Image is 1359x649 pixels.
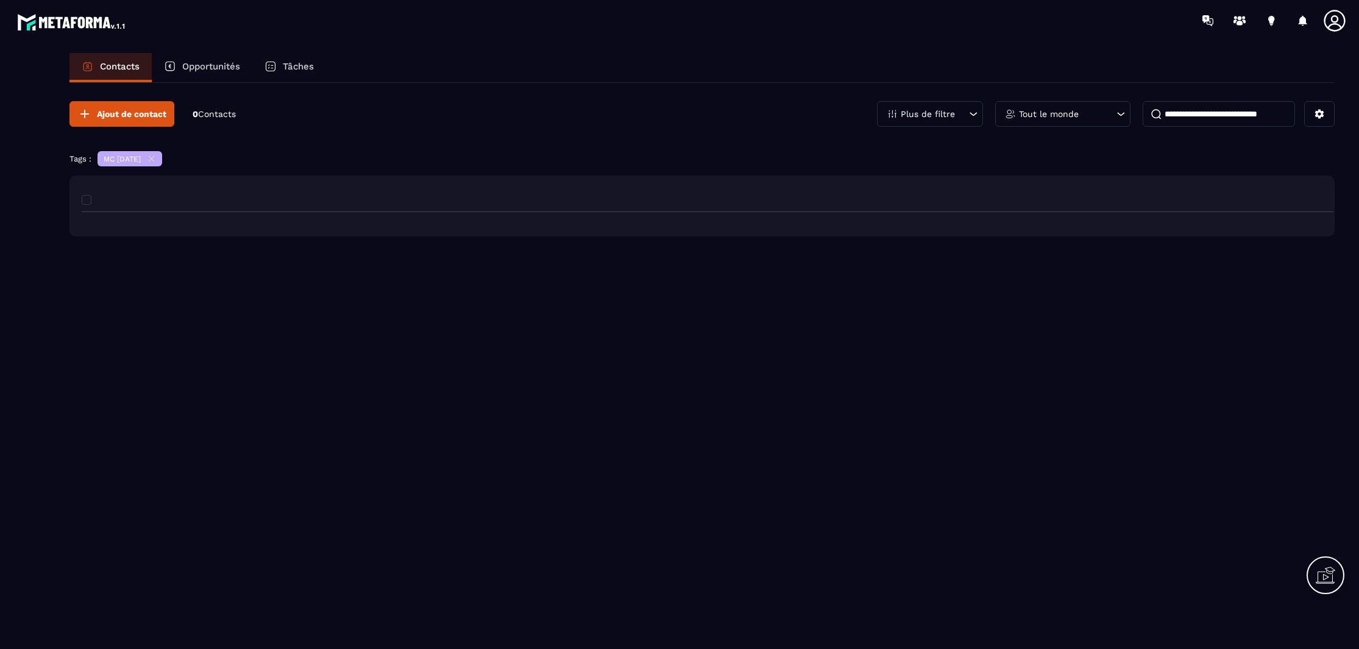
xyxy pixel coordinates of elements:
[152,53,252,82] a: Opportunités
[283,61,314,72] p: Tâches
[100,61,140,72] p: Contacts
[69,53,152,82] a: Contacts
[69,101,174,127] button: Ajout de contact
[17,11,127,33] img: logo
[97,108,166,120] span: Ajout de contact
[182,61,240,72] p: Opportunités
[193,108,236,120] p: 0
[198,109,236,119] span: Contacts
[69,154,91,163] p: Tags :
[1019,110,1079,118] p: Tout le monde
[901,110,955,118] p: Plus de filtre
[252,53,326,82] a: Tâches
[104,155,141,163] p: MC [DATE]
